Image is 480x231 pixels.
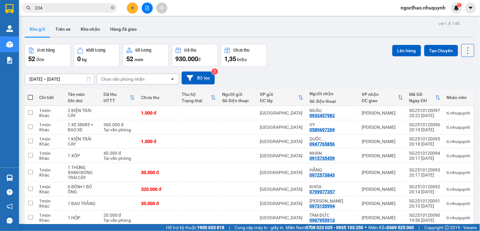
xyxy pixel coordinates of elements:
[3,39,42,45] span: [PERSON_NAME]:
[141,139,175,144] div: 1.000 đ
[68,201,97,206] div: 1 BAO TRẮNG
[182,92,211,97] div: Thu hộ
[141,170,175,175] div: 30.000 đ
[111,5,115,11] span: close-circle
[198,57,201,62] span: đ
[387,225,414,230] strong: 0369 525 060
[39,151,61,156] div: 1 món
[310,198,356,203] div: VÂN ANH
[286,224,364,231] span: Miền Nam
[409,172,440,178] div: 20:17 [DATE]
[28,55,35,63] span: 52
[68,184,97,194] div: 6 BỒN+1 BÓ ỐNG
[306,225,364,230] strong: 0708 023 035 - 0935 103 250
[260,139,303,144] div: [GEOGRAPHIC_DATA]
[310,141,335,147] div: 0947765856
[406,89,444,106] th: Toggle SortBy
[6,175,13,181] img: warehouse-icon
[25,22,50,37] button: Kho gửi
[447,201,471,206] div: ti.nhuquynh
[26,6,31,10] span: search
[77,55,81,63] span: 0
[447,187,471,192] div: ti.nhuquynh
[260,92,298,97] div: VP gửi
[310,113,335,118] div: 0933457982
[37,48,55,53] div: Đơn hàng
[362,92,398,97] div: VP nhận
[260,125,303,130] div: [GEOGRAPHIC_DATA]
[409,189,440,194] div: 20:14 [DATE]
[39,127,61,132] div: Khác
[310,108,356,113] div: NGÂU
[25,74,94,84] input: Select a date range.
[182,72,215,84] button: Bộ lọc
[310,151,356,156] div: NHÀN
[145,6,149,10] span: file-add
[7,189,13,195] span: question-circle
[39,122,61,127] div: 1 món
[182,98,211,103] div: Trạng thái
[100,89,138,106] th: Toggle SortBy
[362,187,403,192] div: [PERSON_NAME]
[68,153,97,158] div: 1 XỐP
[134,57,143,62] span: món
[39,198,61,203] div: 1 món
[454,5,459,11] img: icon-new-feature
[409,122,440,127] div: SG2510120096
[362,125,403,130] div: [PERSON_NAME]
[6,25,13,32] img: warehouse-icon
[310,218,335,223] div: 0987955913
[39,95,61,100] div: Chi tiết
[221,44,267,67] button: Chưa thu1,35 triệu
[409,213,440,218] div: SG2510120090
[68,122,97,132] div: 1 XE 38685 + BAO XE
[175,55,198,63] span: 930.000
[447,153,471,158] div: ti.nhuquynh
[409,198,440,203] div: SG2510120091
[362,215,403,220] div: [PERSON_NAME]
[7,218,13,224] span: message
[7,203,13,209] span: notification
[68,92,97,97] div: Tên món
[74,44,120,67] button: Khối lượng0kg
[310,189,335,194] div: 0799977357
[50,22,76,37] button: Trên xe
[68,165,97,180] div: 1 THÙNG XANH BÓNG TRÁI CÂY
[101,76,145,82] div: Chọn văn phòng nhận
[234,48,250,53] div: Chưa thu
[447,125,471,130] div: ti.nhuquynh
[257,89,307,106] th: Toggle SortBy
[123,44,169,67] button: Số lượng52món
[76,22,105,37] button: Kho nhận
[105,22,142,37] button: Hàng đã giao
[197,225,224,230] strong: 1900 633 818
[82,57,87,62] span: kg
[103,218,135,223] div: Tại văn phòng
[310,127,335,132] div: 0589697269
[310,156,335,161] div: 0915735459
[439,20,460,27] div: ver 1.8.146
[103,122,135,127] div: 360.000 đ
[419,224,420,231] span: |
[222,92,253,97] div: Người gửi
[260,110,303,115] div: [GEOGRAPHIC_DATA]
[39,136,61,141] div: 1 món
[362,153,403,158] div: [PERSON_NAME]
[178,89,219,106] th: Toggle SortBy
[447,170,471,175] div: ti.nhuquynh
[159,6,164,10] span: aim
[409,151,440,156] div: SG2510120094
[310,91,356,96] div: Người nhận
[127,3,138,14] button: plus
[68,136,97,147] div: 1 KIỆN TRÁI CÂY
[86,48,106,53] div: Khối lượng
[103,213,135,218] div: 20.000 đ
[68,108,97,118] div: 2 KIỆN TRÁI CÂY
[39,113,61,118] div: Khác
[458,3,460,7] span: 1
[409,108,440,113] div: SG2510120097
[260,170,303,175] div: [GEOGRAPHIC_DATA]
[362,139,403,144] div: [PERSON_NAME]
[310,122,356,127] div: VY
[172,44,218,67] button: Đã thu930.000đ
